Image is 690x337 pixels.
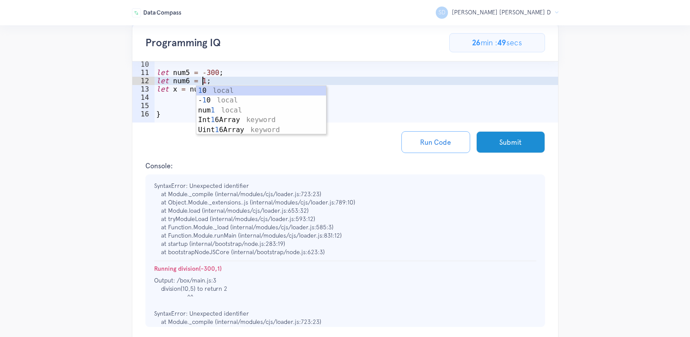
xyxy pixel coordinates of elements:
div: 12 [132,77,155,85]
div: 13 [132,85,155,93]
h5: Running division(-300,1) [154,266,536,272]
span: 26 [472,38,481,48]
div: 14 [132,93,155,102]
img: DataCompassLogo [132,8,181,17]
button: Run Code [401,131,470,153]
p: min : secs [449,33,545,52]
div: 11 [132,68,155,77]
p: Output: /box/main.js:3 division(10,5) to return 2 ^^ SyntaxError: Unexpected identifier at Module... [154,149,536,256]
h3: Programming IQ [145,37,221,48]
span: 49 [497,38,506,48]
div: 10 [132,60,155,68]
div: 16 [132,110,155,118]
div: 15 [132,102,155,110]
span: SD [436,7,448,19]
span: Console: [145,162,545,170]
button: SD [PERSON_NAME] [PERSON_NAME] D [436,7,559,19]
button: Submit [476,131,545,153]
span: [PERSON_NAME] [PERSON_NAME] D [452,9,551,16]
